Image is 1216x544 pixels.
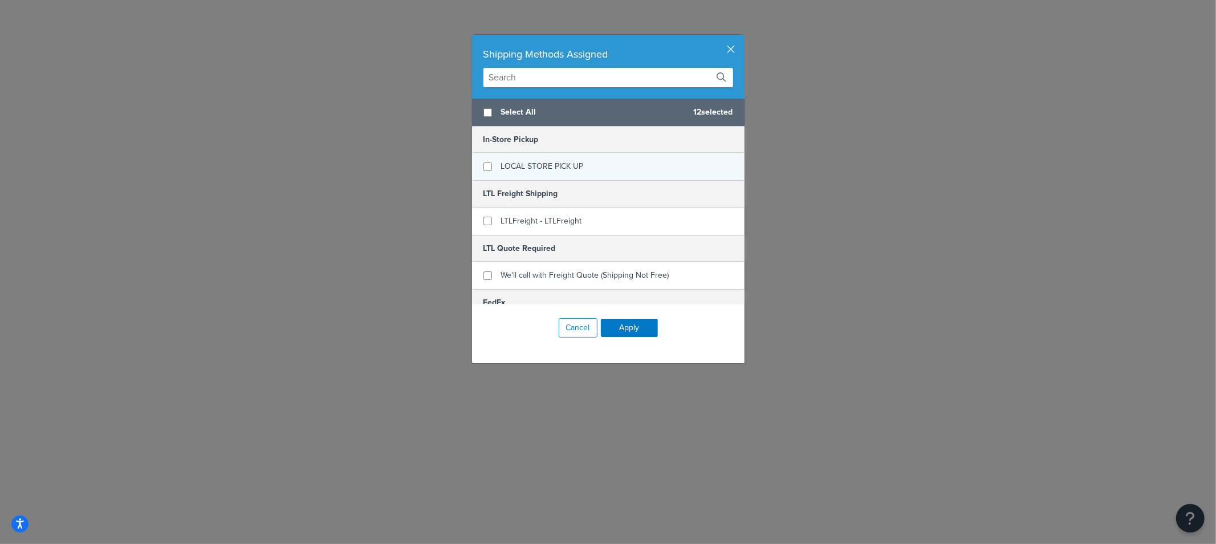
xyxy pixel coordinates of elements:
h5: In-Store Pickup [472,127,745,153]
div: Shipping Methods Assigned [483,46,733,62]
span: LTLFreight - LTLFreight [501,215,582,227]
button: Apply [601,319,658,337]
span: Select All [501,104,685,120]
button: Cancel [559,318,597,338]
h5: FedEx [472,289,745,316]
h5: LTL Freight Shipping [472,180,745,207]
div: 12 selected [472,99,745,127]
h5: LTL Quote Required [472,235,745,262]
span: We'll call with Freight Quote (Shipping Not Free) [501,269,669,281]
input: Search [483,68,733,87]
span: LOCAL STORE PICK UP [501,160,584,172]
